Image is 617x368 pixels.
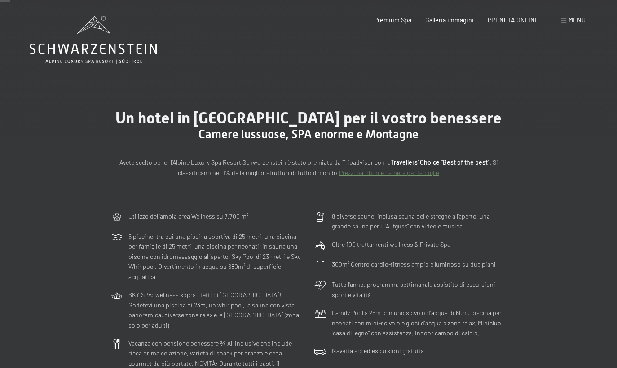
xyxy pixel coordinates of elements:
strong: Travellers' Choice "Best of the best" [391,158,489,166]
p: Utilizzo dell‘ampia area Wellness su 7.700 m² [128,211,248,222]
p: Family Pool a 25m con uno scivolo d'acqua di 60m, piscina per neonati con mini-scivolo e gioci d'... [332,308,506,338]
p: Tutto l’anno, programma settimanale assistito di escursioni, sport e vitalità [332,280,506,300]
p: 300m² Centro cardio-fitness ampio e luminoso su due piani [332,259,496,270]
a: Galleria immagini [425,16,474,24]
p: 6 piscine, tra cui una piscina sportiva di 25 metri, una piscina per famiglie di 25 metri, una pi... [128,232,303,282]
p: SKY SPA: wellness sopra i tetti di [GEOGRAPHIC_DATA]! Godetevi una piscina di 23m, un whirlpool, ... [128,290,303,330]
a: PRENOTA ONLINE [488,16,539,24]
p: Avete scelto bene: l’Alpine Luxury Spa Resort Schwarzenstein è stato premiato da Tripadvisor con ... [111,158,506,178]
span: Camere lussuose, SPA enorme e Montagne [198,127,419,141]
a: Prezzi bambini e camere per famiglie [339,169,439,176]
span: Menu [569,16,586,24]
p: Oltre 100 trattamenti wellness & Private Spa [332,240,450,250]
p: 8 diverse saune, inclusa sauna delle streghe all’aperto, una grande sauna per il "Aufguss" con vi... [332,211,506,232]
a: Premium Spa [374,16,411,24]
span: Un hotel in [GEOGRAPHIC_DATA] per il vostro benessere [115,109,502,127]
p: Navetta sci ed escursioni gratuita [332,346,424,356]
